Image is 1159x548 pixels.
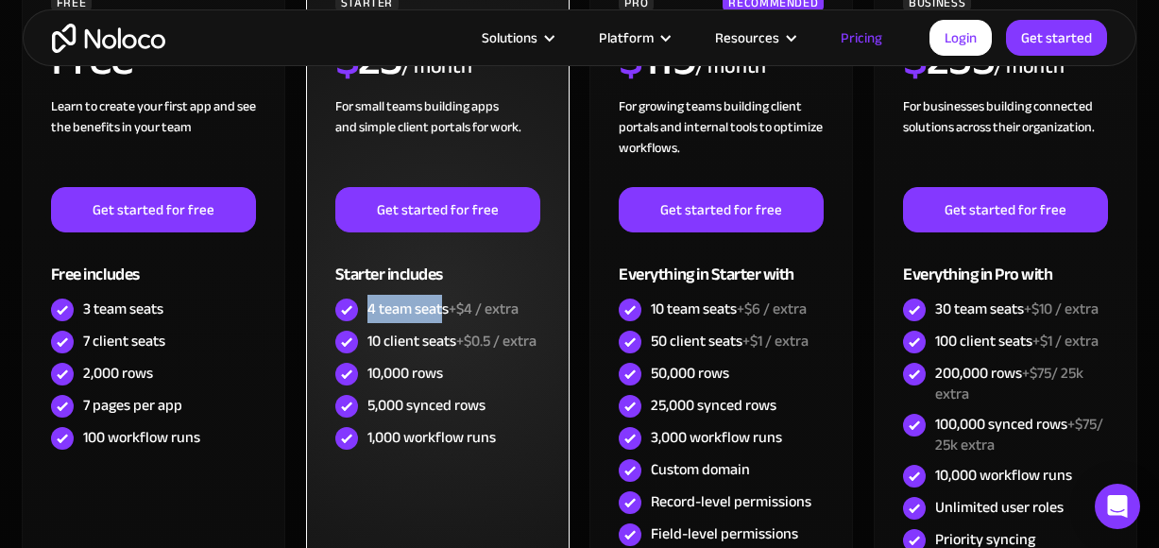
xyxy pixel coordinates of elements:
span: +$10 / extra [1024,295,1099,323]
div: 100 client seats [935,331,1099,351]
div: For small teams building apps and simple client portals for work. ‍ [335,96,540,187]
a: Get started for free [903,187,1108,232]
div: Starter includes [335,232,540,294]
div: Open Intercom Messenger [1095,484,1140,529]
h2: 23 [335,35,402,82]
a: home [52,24,165,53]
span: +$1 / extra [1032,327,1099,355]
div: For growing teams building client portals and internal tools to optimize workflows. [619,96,824,187]
div: Resources [691,26,817,50]
div: For businesses building connected solutions across their organization. ‍ [903,96,1108,187]
div: 30 team seats [935,299,1099,319]
div: Solutions [482,26,537,50]
div: Everything in Starter with [619,232,824,294]
a: Get started [1006,20,1107,56]
div: 1,000 workflow runs [367,427,496,448]
h2: 119 [619,35,695,82]
div: 10 client seats [367,331,537,351]
div: Platform [575,26,691,50]
div: 7 pages per app [83,395,182,416]
div: Resources [715,26,779,50]
span: +$6 / extra [737,295,807,323]
span: +$1 / extra [742,327,809,355]
div: Everything in Pro with [903,232,1108,294]
div: Solutions [458,26,575,50]
div: Record-level permissions [651,491,811,512]
div: 10,000 workflow runs [935,465,1072,486]
span: +$75/ 25k extra [935,410,1103,459]
a: Get started for free [619,187,824,232]
h2: Free [51,35,133,82]
div: 5,000 synced rows [367,395,486,416]
div: / month [401,52,472,82]
div: 100 workflow runs [83,427,200,448]
a: Get started for free [335,187,540,232]
div: 10 team seats [651,299,807,319]
a: Get started for free [51,187,256,232]
span: +$75/ 25k extra [935,359,1083,408]
div: Learn to create your first app and see the benefits in your team ‍ [51,96,256,187]
div: 7 client seats [83,331,165,351]
div: 3 team seats [83,299,163,319]
a: Login [929,20,992,56]
div: 25,000 synced rows [651,395,776,416]
div: Unlimited user roles [935,497,1064,518]
div: Platform [599,26,654,50]
div: 4 team seats [367,299,519,319]
div: 2,000 rows [83,363,153,384]
div: 3,000 workflow runs [651,427,782,448]
div: / month [695,52,766,82]
div: Custom domain [651,459,750,480]
a: Pricing [817,26,906,50]
div: / month [994,52,1065,82]
h2: 255 [903,35,994,82]
div: 50,000 rows [651,363,729,384]
div: 100,000 synced rows [935,414,1108,455]
div: Free includes [51,232,256,294]
span: +$0.5 / extra [456,327,537,355]
div: 50 client seats [651,331,809,351]
div: 10,000 rows [367,363,443,384]
div: Field-level permissions [651,523,798,544]
div: 200,000 rows [935,363,1108,404]
span: +$4 / extra [449,295,519,323]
